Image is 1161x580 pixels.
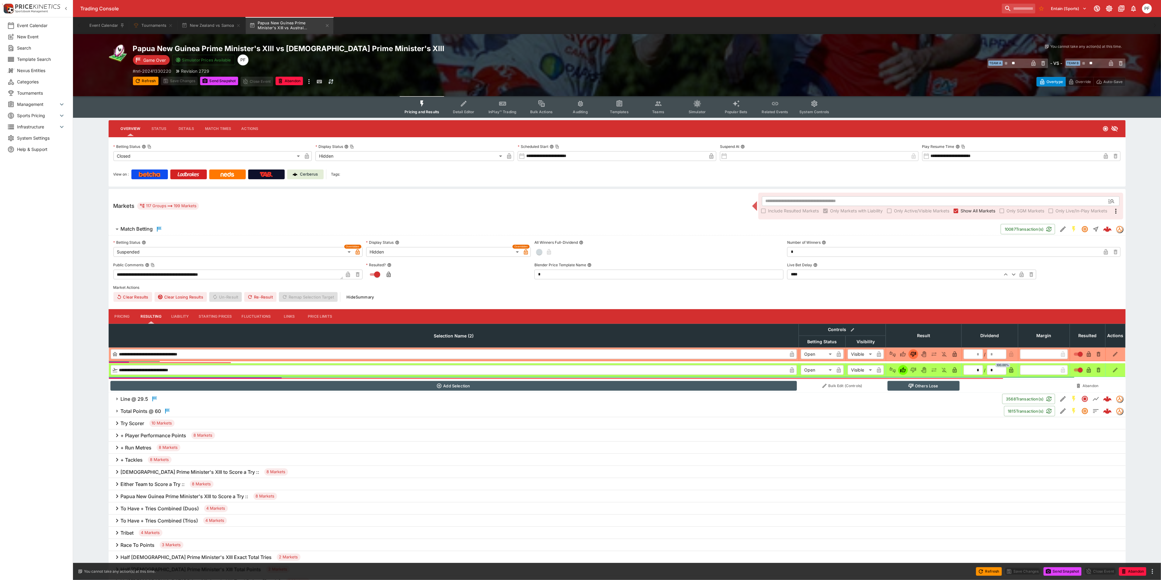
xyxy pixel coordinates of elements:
span: Only SGM Markets [1007,208,1045,214]
button: Total Points @ 60 [109,405,1004,417]
button: Not Set [888,349,898,359]
button: Select Tenant [1048,4,1090,13]
button: Event Calendar [86,17,128,34]
button: Abandon [1072,381,1104,391]
button: New Zealand vs Samoa [178,17,244,34]
th: Margin [1018,324,1070,347]
span: Tournaments [17,90,65,96]
p: Override [1076,79,1091,85]
th: Result [886,324,961,347]
button: Open [1106,196,1117,207]
button: Auto-Save [1093,77,1125,86]
button: Push [929,349,939,359]
p: Revision 2729 [181,68,210,74]
button: Live Bet Delay [813,263,818,267]
div: Event type filters [400,96,834,118]
span: Mark an event as closed and abandoned. [276,78,303,84]
button: Add Selection [110,381,797,391]
h6: Total Points @ 60 [121,408,161,414]
h6: To Have + Tries Combined (Duos) [121,505,199,512]
span: Visibility [850,338,881,345]
button: Overview [116,121,145,136]
button: Display Status [395,240,399,245]
label: Market Actions [113,283,1121,292]
span: 8 Markets [157,445,180,451]
button: Play Resume TimeCopy To Clipboard [956,145,960,149]
button: All Winners Full-Dividend [579,240,583,245]
span: Sports Pricing [17,112,58,119]
button: Bulk Edit (Controls) [801,381,884,391]
button: Peter Fairgrieve [1140,2,1154,15]
p: Number of Winners [787,240,821,245]
h6: Line @ 29.5 [121,396,148,402]
img: logo-cerberus--red.svg [1103,225,1112,233]
h6: [DEMOGRAPHIC_DATA] Prime Minister's XIII to Score a Try :: [121,469,259,475]
button: Refresh [976,567,1002,576]
p: Suspend At [720,144,739,149]
img: Betcha [139,172,161,177]
input: search [1002,4,1035,13]
div: tradingmodel [1116,395,1123,403]
span: Team A [989,61,1003,66]
span: Detail Editor [453,110,474,114]
p: Betting Status [113,144,141,149]
svg: Suspended [1081,407,1089,415]
h6: + Tackles [121,457,143,463]
span: Un-Result [209,292,242,302]
span: Pricing and Results [405,110,439,114]
button: Resulted? [387,263,391,267]
div: Suspended [113,247,353,257]
button: SGM Enabled [1069,393,1079,404]
button: Win [898,365,908,375]
img: tradingmodel [1116,226,1123,232]
span: Overridden [346,245,360,249]
span: Infrastructure [17,124,58,130]
label: View on : [113,169,129,179]
button: Push [929,365,939,375]
button: Edit Detail [1058,224,1069,235]
button: 10087Transaction(s) [1001,224,1055,234]
a: fff05d79-5bfa-4c6c-a33f-fe911d289961 [1101,393,1114,405]
button: Closed [1079,393,1090,404]
button: Eliminated In Play [940,365,949,375]
div: 0037dc8e-c149-4b31-bb83-d5300fc912d9 [1103,407,1112,415]
button: Public CommentsCopy To Clipboard [145,263,149,267]
p: Scheduled Start [518,144,548,149]
button: Not Set [888,365,898,375]
p: Game Over [144,57,166,63]
button: Display StatusCopy To Clipboard [344,145,349,149]
button: Copy To Clipboard [151,263,155,267]
button: Resulting [136,309,166,324]
button: Suspended [1079,406,1090,417]
svg: Closed [1081,395,1089,403]
span: System Controls [799,110,829,114]
div: Peter Fairgrieve [1142,4,1152,13]
span: 8 Markets [148,457,172,463]
img: logo-cerberus--red.svg [1103,407,1112,415]
button: Lose [909,365,918,375]
button: Straight [1090,224,1101,235]
div: tradingmodel [1116,225,1123,233]
div: 117 Groups 199 Markets [140,202,197,210]
button: Send Snapshot [1044,567,1082,576]
button: 3568Transaction(s) [1002,394,1055,404]
span: New Event [17,33,65,40]
button: Win [898,349,908,359]
img: tradingmodel [1116,408,1123,414]
span: Betting Status [801,338,844,345]
button: Overtype [1037,77,1066,86]
button: Edit Detail [1058,406,1069,417]
div: Open [801,365,834,375]
p: Blender Price Template Name [534,262,586,267]
h5: Markets [113,202,135,209]
button: Blender Price Template Name [587,263,592,267]
div: Visible [848,365,874,375]
img: Sportsbook Management [15,10,48,13]
span: Related Events [762,110,788,114]
img: PriceKinetics Logo [2,2,14,15]
svg: More [1112,208,1120,215]
span: Mark an event as closed and abandoned. [1119,568,1146,574]
button: Clear Results [113,292,152,302]
div: Hidden [315,151,504,161]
